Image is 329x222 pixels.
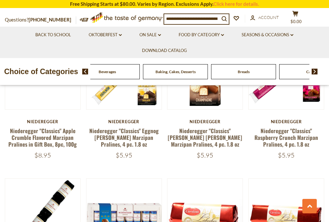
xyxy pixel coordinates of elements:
[89,31,122,38] a: Oktoberfest
[116,151,132,159] span: $5.95
[197,151,213,159] span: $5.95
[248,119,324,124] div: Niederegger
[29,17,71,22] a: [PHONE_NUMBER]
[258,15,279,20] span: Account
[142,47,187,54] a: Download Catalog
[35,31,71,38] a: Back to School
[306,69,317,74] a: Candy
[213,1,259,7] a: Click here for details.
[82,69,88,74] img: previous arrow
[312,69,318,74] img: next arrow
[286,11,305,27] button: $0.00
[86,119,162,124] div: Niederegger
[139,31,161,38] a: On Sale
[5,16,76,24] p: Questions?
[278,151,295,159] span: $5.95
[168,127,242,149] a: Niederegger "Classics" [PERSON_NAME] [PERSON_NAME] Marzipan Pralines, 4 pc. 1.8 oz
[167,119,243,124] div: Niederegger
[99,69,116,74] a: Beverages
[156,69,196,74] a: Baking, Cakes, Desserts
[89,127,159,149] a: Niederegger "Classics" Eggnog [PERSON_NAME] Marzipan Pralines, 4 pc. 1.8 oz
[34,151,51,159] span: $8.95
[254,127,318,149] a: Niederegger "Classics" Raspberry Crunch Marzipan Pralines, 4 pc. 1.8 oz
[290,19,302,24] span: $0.00
[238,69,250,74] a: Breads
[179,31,224,38] a: Food By Category
[8,127,77,149] a: Niederegger "Classics" Apple Crumble Flavored Marzipan Pralines in Gift Box, 8pc, 100g
[250,14,279,21] a: Account
[5,119,81,124] div: Niederegger
[242,31,293,38] a: Seasons & Occasions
